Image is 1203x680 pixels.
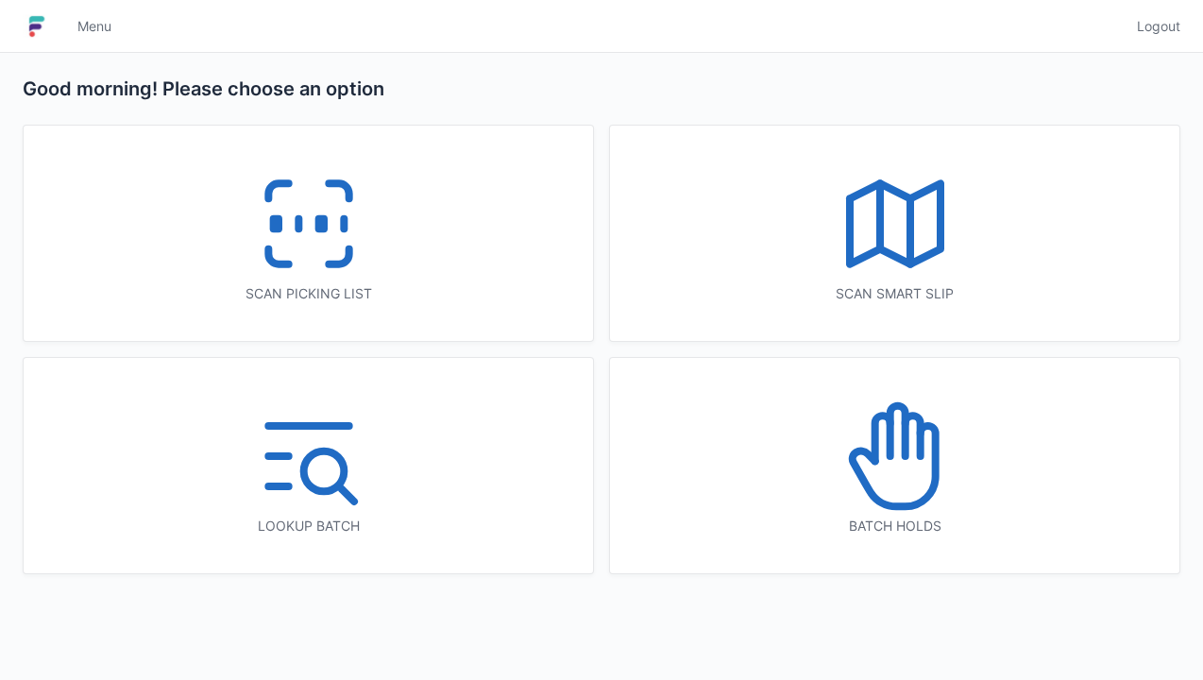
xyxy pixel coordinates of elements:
[23,11,51,42] img: logo-small.jpg
[609,125,1180,342] a: Scan smart slip
[61,517,555,535] div: Lookup batch
[648,284,1142,303] div: Scan smart slip
[66,9,123,43] a: Menu
[609,357,1180,574] a: Batch holds
[23,76,1180,102] h2: Good morning! Please choose an option
[1137,17,1180,36] span: Logout
[77,17,111,36] span: Menu
[1126,9,1180,43] a: Logout
[61,284,555,303] div: Scan picking list
[648,517,1142,535] div: Batch holds
[23,125,594,342] a: Scan picking list
[23,357,594,574] a: Lookup batch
